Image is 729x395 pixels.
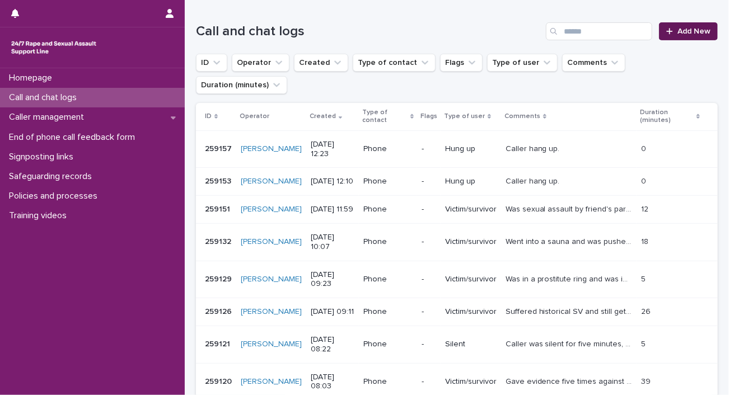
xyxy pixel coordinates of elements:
[677,27,711,35] span: Add New
[362,106,408,127] p: Type of contact
[196,168,718,196] tr: 259153259153 [PERSON_NAME] [DATE] 12:10Phone-Hung upCaller hang up.Caller hang up. 00
[205,235,233,247] p: 259132
[363,177,413,186] p: Phone
[641,142,648,154] p: 0
[4,92,86,103] p: Call and chat logs
[445,177,497,186] p: Hung up
[445,340,497,349] p: Silent
[240,110,269,123] p: Operator
[205,142,234,154] p: 259157
[196,298,718,326] tr: 259126259126 [PERSON_NAME] [DATE] 09:11Phone-Victim/survivorSuffered historical SV and still gets...
[205,175,233,186] p: 259153
[440,54,483,72] button: Flags
[4,191,106,201] p: Policies and processes
[506,235,634,247] p: Went into a sauna and was pushed into a dark room, was forced to sniff something which made him d...
[422,237,436,247] p: -
[241,144,302,154] a: [PERSON_NAME]
[641,375,653,387] p: 39
[241,340,302,349] a: [PERSON_NAME]
[311,140,354,159] p: [DATE] 12:23
[241,205,302,214] a: [PERSON_NAME]
[363,275,413,284] p: Phone
[640,106,694,127] p: Duration (minutes)
[422,340,436,349] p: -
[422,177,436,186] p: -
[641,175,648,186] p: 0
[196,130,718,168] tr: 259157259157 [PERSON_NAME] [DATE] 12:23Phone-Hung upCaller hang up.Caller hang up. 00
[196,326,718,363] tr: 259121259121 [PERSON_NAME] [DATE] 08:22Phone-SilentCaller was silent for five minutes, spoke and ...
[4,112,93,123] p: Caller management
[506,337,634,349] p: Caller was silent for five minutes, spoke and then hang up.
[311,335,354,354] p: [DATE] 08:22
[4,171,101,182] p: Safeguarding records
[241,275,302,284] a: [PERSON_NAME]
[363,307,413,317] p: Phone
[294,54,348,72] button: Created
[196,23,541,40] h1: Call and chat logs
[9,36,99,59] img: rhQMoQhaT3yELyF149Cw
[506,142,562,154] p: Caller hang up.
[445,275,497,284] p: Victim/survivor
[445,307,497,317] p: Victim/survivor
[641,235,651,247] p: 18
[445,144,497,154] p: Hung up
[311,373,354,392] p: [DATE] 08:03
[4,132,144,143] p: End of phone call feedback form
[422,205,436,214] p: -
[205,375,234,387] p: 259120
[311,233,354,252] p: [DATE] 10:07
[506,305,634,317] p: Suffered historical SV and still gets tiggered, is doing her best to deal with the trauma. Was up...
[4,73,61,83] p: Homepage
[196,76,287,94] button: Duration (minutes)
[196,196,718,224] tr: 259151259151 [PERSON_NAME] [DATE] 11:59Phone-Victim/survivorWas sexual assault by friend's partne...
[241,377,302,387] a: [PERSON_NAME]
[422,307,436,317] p: -
[641,305,653,317] p: 26
[506,375,634,387] p: Gave evidence five times against her perpetrator. Is due to give evidence the sixth time. Is curr...
[420,110,437,123] p: Flags
[205,305,234,317] p: 259126
[445,237,497,247] p: Victim/survivor
[641,337,648,349] p: 5
[363,237,413,247] p: Phone
[310,110,336,123] p: Created
[562,54,625,72] button: Comments
[506,203,634,214] p: Was sexual assault by friend's partner and is still in shock and traumatised. Can't seem to move ...
[422,377,436,387] p: -
[241,237,302,247] a: [PERSON_NAME]
[205,272,234,284] p: 259129
[506,272,634,284] p: Was in a prostitute ring and was introduced to drugs, doesn't believe any one could love her. Cal...
[504,110,540,123] p: Comments
[422,275,436,284] p: -
[241,307,302,317] a: [PERSON_NAME]
[241,177,302,186] a: [PERSON_NAME]
[445,205,497,214] p: Victim/survivor
[232,54,289,72] button: Operator
[196,54,227,72] button: ID
[445,377,497,387] p: Victim/survivor
[363,205,413,214] p: Phone
[4,152,82,162] p: Signposting links
[487,54,558,72] button: Type of user
[506,175,562,186] p: Caller hang up.
[363,377,413,387] p: Phone
[196,223,718,261] tr: 259132259132 [PERSON_NAME] [DATE] 10:07Phone-Victim/survivorWent into a sauna and was pushed into...
[641,272,648,284] p: 5
[311,307,354,317] p: [DATE] 09:11
[546,22,652,40] input: Search
[311,270,354,289] p: [DATE] 09:23
[205,203,232,214] p: 259151
[311,205,354,214] p: [DATE] 11:59
[205,110,212,123] p: ID
[659,22,718,40] a: Add New
[363,340,413,349] p: Phone
[311,177,354,186] p: [DATE] 12:10
[353,54,436,72] button: Type of contact
[422,144,436,154] p: -
[4,210,76,221] p: Training videos
[205,337,232,349] p: 259121
[444,110,485,123] p: Type of user
[363,144,413,154] p: Phone
[641,203,651,214] p: 12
